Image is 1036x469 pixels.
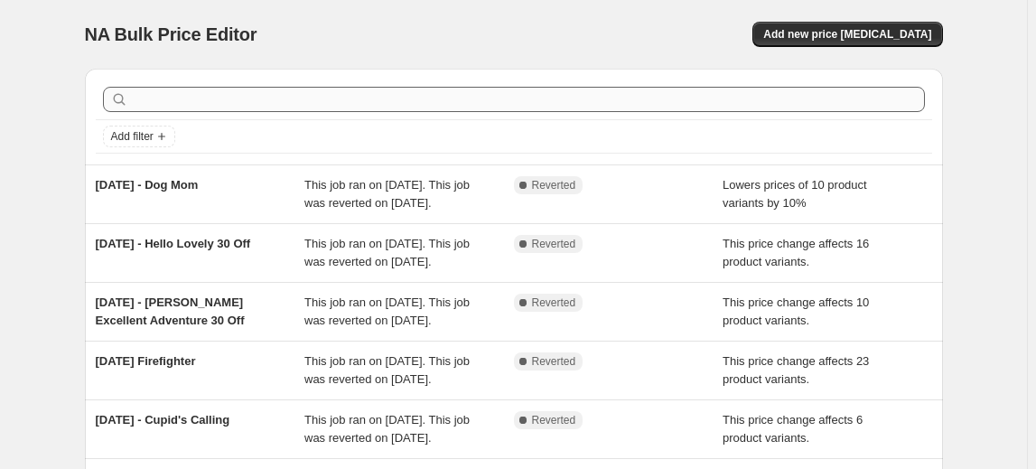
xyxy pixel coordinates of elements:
[723,295,869,327] span: This price change affects 10 product variants.
[723,354,869,386] span: This price change affects 23 product variants.
[532,295,576,310] span: Reverted
[763,27,931,42] span: Add new price [MEDICAL_DATA]
[532,178,576,192] span: Reverted
[304,178,470,210] span: This job ran on [DATE]. This job was reverted on [DATE].
[96,354,196,368] span: [DATE] Firefighter
[723,178,867,210] span: Lowers prices of 10 product variants by 10%
[96,295,245,327] span: [DATE] - [PERSON_NAME] Excellent Adventure 30 Off
[752,22,942,47] button: Add new price [MEDICAL_DATA]
[103,126,175,147] button: Add filter
[96,413,230,427] span: [DATE] - Cupid's Calling
[304,237,470,268] span: This job ran on [DATE]. This job was reverted on [DATE].
[304,295,470,327] span: This job ran on [DATE]. This job was reverted on [DATE].
[532,413,576,427] span: Reverted
[532,354,576,369] span: Reverted
[723,413,863,445] span: This price change affects 6 product variants.
[723,237,869,268] span: This price change affects 16 product variants.
[532,237,576,251] span: Reverted
[111,129,154,144] span: Add filter
[96,237,251,250] span: [DATE] - Hello Lovely 30 Off
[304,354,470,386] span: This job ran on [DATE]. This job was reverted on [DATE].
[96,178,199,192] span: [DATE] - Dog Mom
[85,24,257,44] span: NA Bulk Price Editor
[304,413,470,445] span: This job ran on [DATE]. This job was reverted on [DATE].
